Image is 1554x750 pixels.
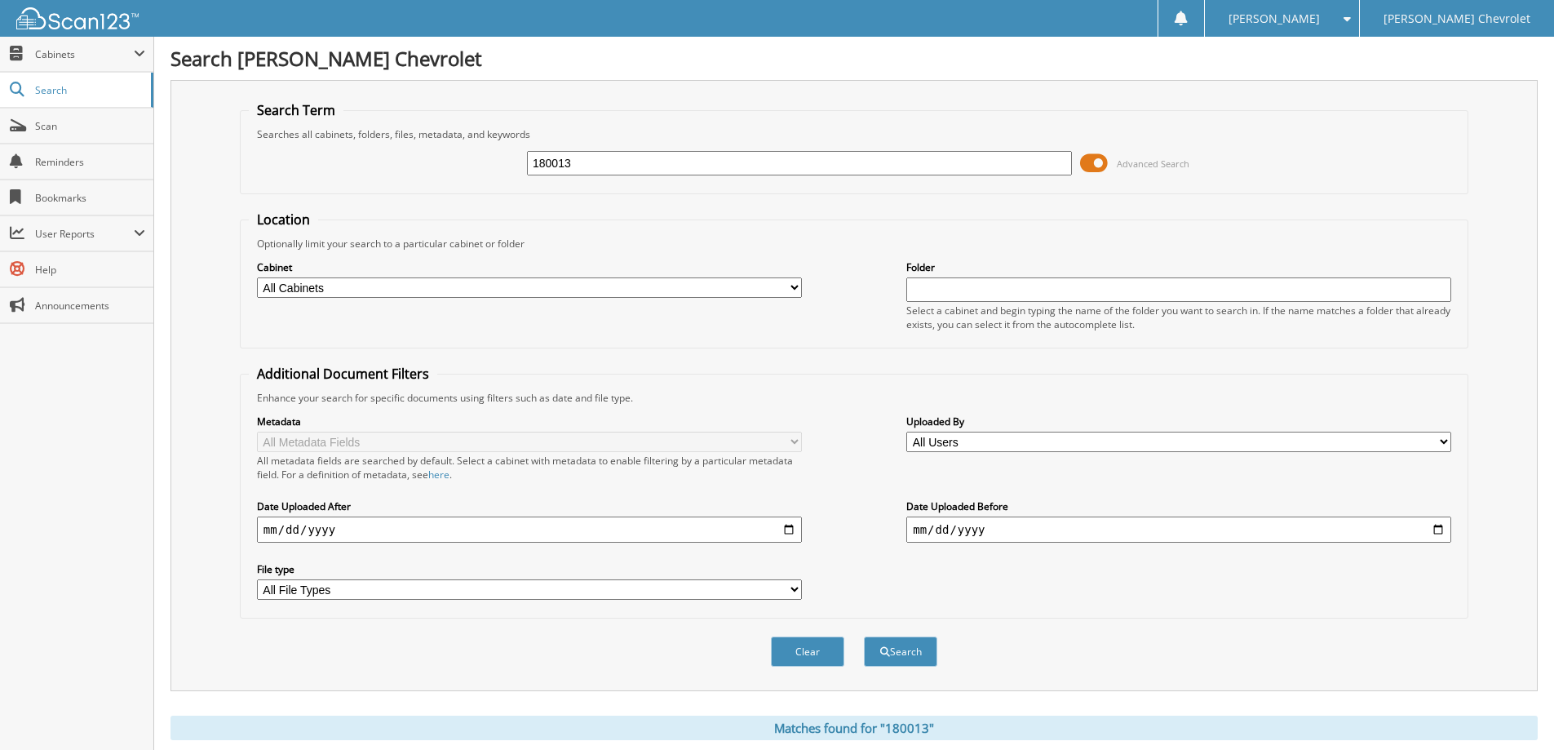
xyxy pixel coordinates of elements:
[249,127,1459,141] div: Searches all cabinets, folders, files, metadata, and keywords
[249,365,437,383] legend: Additional Document Filters
[1229,14,1320,24] span: [PERSON_NAME]
[257,260,802,274] label: Cabinet
[1384,14,1530,24] span: [PERSON_NAME] Chevrolet
[170,45,1538,72] h1: Search [PERSON_NAME] Chevrolet
[906,415,1451,428] label: Uploaded By
[35,299,145,313] span: Announcements
[35,155,145,169] span: Reminders
[249,391,1459,405] div: Enhance your search for specific documents using filters such as date and file type.
[249,237,1459,251] div: Optionally limit your search to a particular cabinet or folder
[249,101,343,119] legend: Search Term
[906,517,1451,543] input: end
[257,562,802,576] label: File type
[35,119,145,133] span: Scan
[35,191,145,205] span: Bookmarks
[257,517,802,543] input: start
[35,47,134,61] span: Cabinets
[35,227,134,241] span: User Reports
[771,637,844,667] button: Clear
[35,83,143,97] span: Search
[864,637,937,667] button: Search
[906,304,1451,331] div: Select a cabinet and begin typing the name of the folder you want to search in. If the name match...
[906,260,1451,274] label: Folder
[257,499,802,513] label: Date Uploaded After
[257,415,802,428] label: Metadata
[1117,158,1189,170] span: Advanced Search
[35,263,145,277] span: Help
[249,211,318,229] legend: Location
[428,468,449,482] a: here
[16,7,139,29] img: scan123-logo-white.svg
[906,499,1451,513] label: Date Uploaded Before
[170,716,1538,740] div: Matches found for "180013"
[257,454,802,482] div: All metadata fields are searched by default. Select a cabinet with metadata to enable filtering b...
